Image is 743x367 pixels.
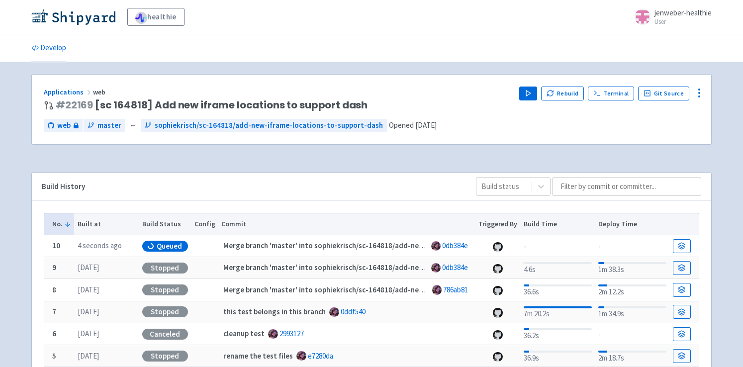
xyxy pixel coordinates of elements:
b: 5 [52,351,56,361]
time: [DATE] [78,351,99,361]
div: 36.9s [524,349,592,364]
span: Queued [157,241,182,251]
a: master [84,119,125,132]
small: User [654,18,712,25]
th: Commit [218,213,475,235]
strong: cleanup test [223,329,265,338]
span: sophiekrisch/sc-164818/add-new-iframe-locations-to-support-dash [155,120,383,131]
b: 9 [52,263,56,272]
a: Build Details [673,239,691,253]
a: Develop [31,34,66,62]
a: Build Details [673,305,691,319]
div: Stopped [142,263,188,274]
div: 36.6s [524,282,592,298]
div: Stopped [142,306,188,317]
div: - [524,239,592,253]
a: web [44,119,83,132]
th: Build Status [139,213,191,235]
b: 7 [52,307,56,316]
div: 1m 34.9s [598,304,666,320]
button: No. [52,219,71,229]
div: Build History [42,181,460,192]
input: Filter by commit or committer... [552,177,701,196]
strong: rename the test files [223,351,293,361]
a: jenweber-healthie User [629,9,712,25]
time: 4 seconds ago [78,241,122,250]
a: Build Details [673,261,691,275]
b: 10 [52,241,60,250]
button: Play [519,87,537,100]
a: Applications [44,88,93,96]
div: - [598,327,666,341]
th: Deploy Time [595,213,669,235]
span: [sc 164818] Add new iframe locations to support dash [56,99,368,111]
div: 1m 38.3s [598,260,666,275]
b: 6 [52,329,56,338]
a: 2993127 [279,329,304,338]
span: web [57,120,71,131]
a: sophiekrisch/sc-164818/add-new-iframe-locations-to-support-dash [141,119,387,132]
a: Build Details [673,283,691,297]
a: Build Details [673,327,691,341]
a: Build Details [673,349,691,363]
div: 2m 12.2s [598,282,666,298]
time: [DATE] [78,263,99,272]
a: e7280da [308,351,333,361]
span: master [97,120,121,131]
a: 0db384e [442,263,468,272]
a: Git Source [638,87,689,100]
div: 4.6s [524,260,592,275]
div: 7m 20.2s [524,304,592,320]
time: [DATE] [78,285,99,294]
div: 36.2s [524,326,592,342]
img: Shipyard logo [31,9,115,25]
b: 8 [52,285,56,294]
button: Rebuild [541,87,584,100]
strong: Merge branch 'master' into sophiekrisch/sc-164818/add-new-iframe-locations-to-support-dash [223,241,543,250]
a: 786ab81 [443,285,468,294]
div: Stopped [142,284,188,295]
strong: Merge branch 'master' into sophiekrisch/sc-164818/add-new-iframe-locations-to-support-dash [223,285,543,294]
div: - [598,239,666,253]
th: Build Time [520,213,595,235]
a: healthie [127,8,185,26]
div: Canceled [142,329,188,340]
th: Built at [74,213,139,235]
time: [DATE] [78,329,99,338]
a: 0db384e [442,241,468,250]
span: jenweber-healthie [654,8,712,17]
a: 0ddf540 [341,307,366,316]
a: #22169 [56,98,93,112]
strong: this test belongs in this branch [223,307,326,316]
div: 2m 18.7s [598,349,666,364]
div: Stopped [142,351,188,362]
span: web [93,88,107,96]
span: Opened [389,120,437,130]
th: Triggered By [475,213,521,235]
time: [DATE] [78,307,99,316]
span: ← [129,120,137,131]
strong: Merge branch 'master' into sophiekrisch/sc-164818/add-new-iframe-locations-to-support-dash [223,263,543,272]
a: Terminal [588,87,634,100]
time: [DATE] [415,120,437,130]
th: Config [191,213,218,235]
